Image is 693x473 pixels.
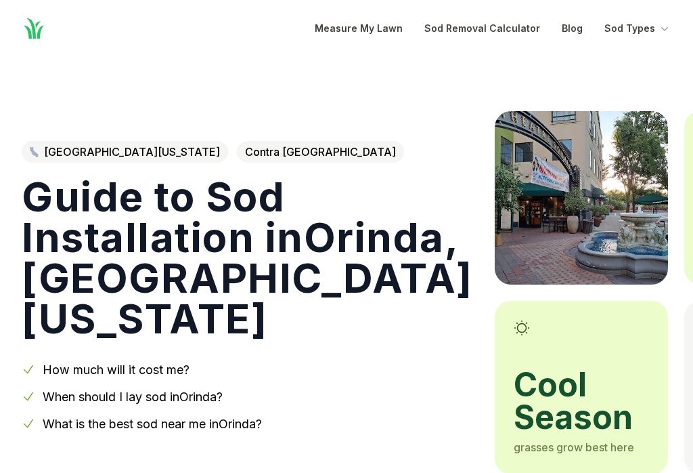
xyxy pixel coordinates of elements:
[514,440,634,454] span: grasses grow best here
[30,147,39,157] img: Northern California state outline
[237,141,404,163] span: Contra [GEOGRAPHIC_DATA]
[604,20,671,37] button: Sod Types
[514,369,649,434] span: cool season
[424,20,540,37] a: Sod Removal Calculator
[22,176,473,339] h1: Guide to Sod Installation in Orinda , [GEOGRAPHIC_DATA][US_STATE]
[495,111,668,285] img: A picture of Orinda
[43,363,189,377] a: How much will it cost me?
[562,20,583,37] a: Blog
[43,390,223,404] a: When should I lay sod inOrinda?
[22,141,228,163] a: [GEOGRAPHIC_DATA][US_STATE]
[315,20,403,37] a: Measure My Lawn
[43,417,262,431] a: What is the best sod near me inOrinda?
